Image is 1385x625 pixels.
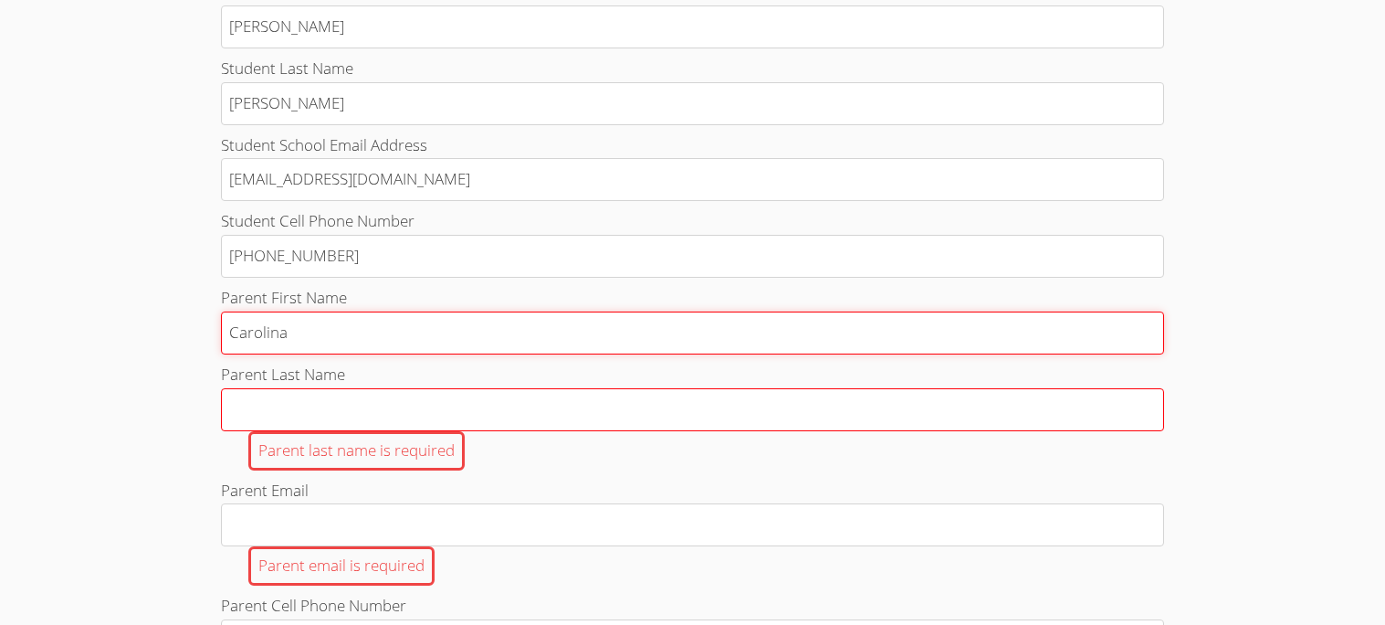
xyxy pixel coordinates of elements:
[221,158,1163,201] input: Student School Email Address
[248,546,435,586] div: Parent email is required
[221,210,414,231] span: Student Cell Phone Number
[221,364,345,385] span: Parent Last Name
[221,312,1163,355] input: Parent First Name
[221,388,1163,431] input: Parent Last NameParent last name is required
[221,82,1163,125] input: Student Last Name
[221,134,427,155] span: Student School Email Address
[221,58,353,79] span: Student Last Name
[248,431,465,471] div: Parent last name is required
[221,235,1163,278] input: Student Cell Phone Number
[221,287,347,308] span: Parent First Name
[221,503,1163,546] input: Parent EmailParent email is required
[221,5,1163,48] input: Student First Name
[221,480,309,501] span: Parent Email
[221,595,406,616] span: Parent Cell Phone Number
